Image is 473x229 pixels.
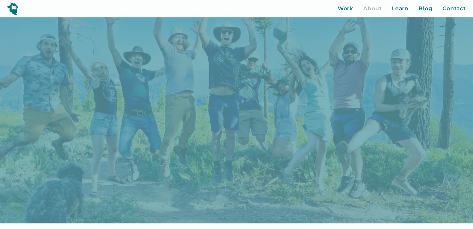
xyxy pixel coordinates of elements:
[7,2,18,15] img: yeti logo icon
[363,5,382,13] a: About
[338,5,354,13] a: Work
[419,5,433,13] a: Blog
[443,5,466,13] a: Contact
[392,5,409,13] a: Learn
